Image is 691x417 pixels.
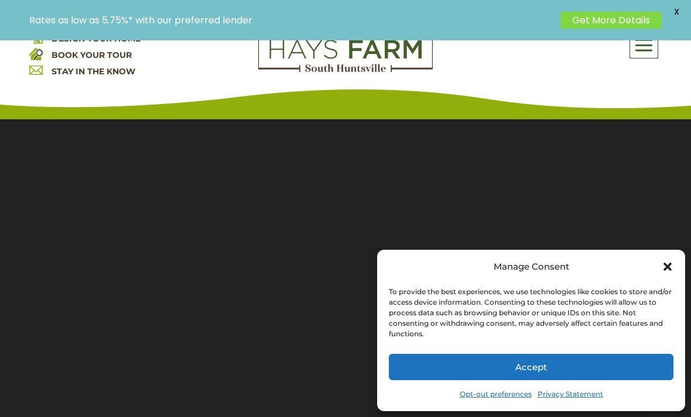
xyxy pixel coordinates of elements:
[668,3,685,20] span: X
[662,261,673,273] div: Close dialog
[389,354,673,380] button: Accept
[389,287,672,339] div: To provide the best experiences, we use technologies like cookies to store and/or access device i...
[29,47,43,60] img: book your home tour
[52,50,132,60] a: BOOK YOUR TOUR
[258,30,433,73] img: Logo
[538,386,603,402] a: Privacy Statement
[460,386,532,402] a: Opt-out preferences
[494,259,569,275] div: Manage Consent
[52,33,141,44] a: DESIGN YOUR HOME
[560,12,662,29] a: Get More Details
[52,66,135,77] a: STAY IN THE KNOW
[29,15,555,26] p: Rates as low as 5.75%* with our preferred lender
[258,64,433,75] a: hays farm homes huntsville development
